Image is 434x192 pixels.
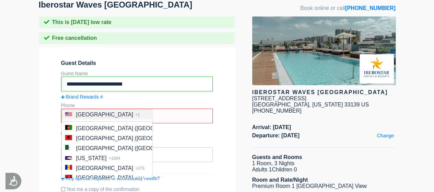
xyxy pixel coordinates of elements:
[345,5,396,11] a: [PHONE_NUMBER]
[39,32,235,44] div: Free cancellation
[360,54,394,83] img: Brand logo for Iberostar Waves Miami Beach
[312,102,343,108] span: [US_STATE]
[135,112,140,117] span: +1
[344,102,360,108] span: 33139
[272,167,297,172] span: Children 0
[252,89,396,95] div: Iberostar Waves [GEOGRAPHIC_DATA]
[61,71,88,76] label: Guest Name
[76,112,133,118] span: [GEOGRAPHIC_DATA]
[252,160,396,167] li: 1 Room, 3 Nights
[61,60,213,66] span: Guest Details
[361,102,369,108] span: US
[39,16,235,28] div: This is [DATE] low rate
[252,102,311,108] span: [GEOGRAPHIC_DATA],
[61,94,213,100] a: Brand Rewards #
[76,145,196,151] span: [GEOGRAPHIC_DATA] (‫[GEOGRAPHIC_DATA]‬‎)
[375,131,395,140] a: Change
[61,142,73,147] label: Email
[252,108,396,114] div: [PHONE_NUMBER]
[76,125,196,132] span: [GEOGRAPHIC_DATA] (‫[GEOGRAPHIC_DATA]‬‎)
[252,16,396,85] img: hotel image
[135,176,144,180] span: +244
[252,154,302,160] b: Guests and Rooms
[252,183,396,189] li: Premium Room 1 [GEOGRAPHIC_DATA] View
[109,156,120,161] span: +1684
[252,177,308,183] b: Room and Rate/Night
[61,165,213,170] a: Add another email
[252,124,396,131] span: Arrival: [DATE]
[76,165,133,171] span: [GEOGRAPHIC_DATA]
[252,167,396,173] li: Adults 1
[300,5,395,11] span: Book online or call
[252,133,396,139] span: Departure: [DATE]
[135,166,144,171] span: +376
[76,175,133,181] span: [GEOGRAPHIC_DATA]
[76,135,196,142] span: [GEOGRAPHIC_DATA] ([GEOGRAPHIC_DATA])
[76,155,107,161] span: [US_STATE]
[61,176,213,181] a: Any special requests or accessibility needs?
[252,95,306,102] div: [STREET_ADDRESS]
[61,131,213,136] small: Please enter a valid phone number
[61,103,75,108] label: Phone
